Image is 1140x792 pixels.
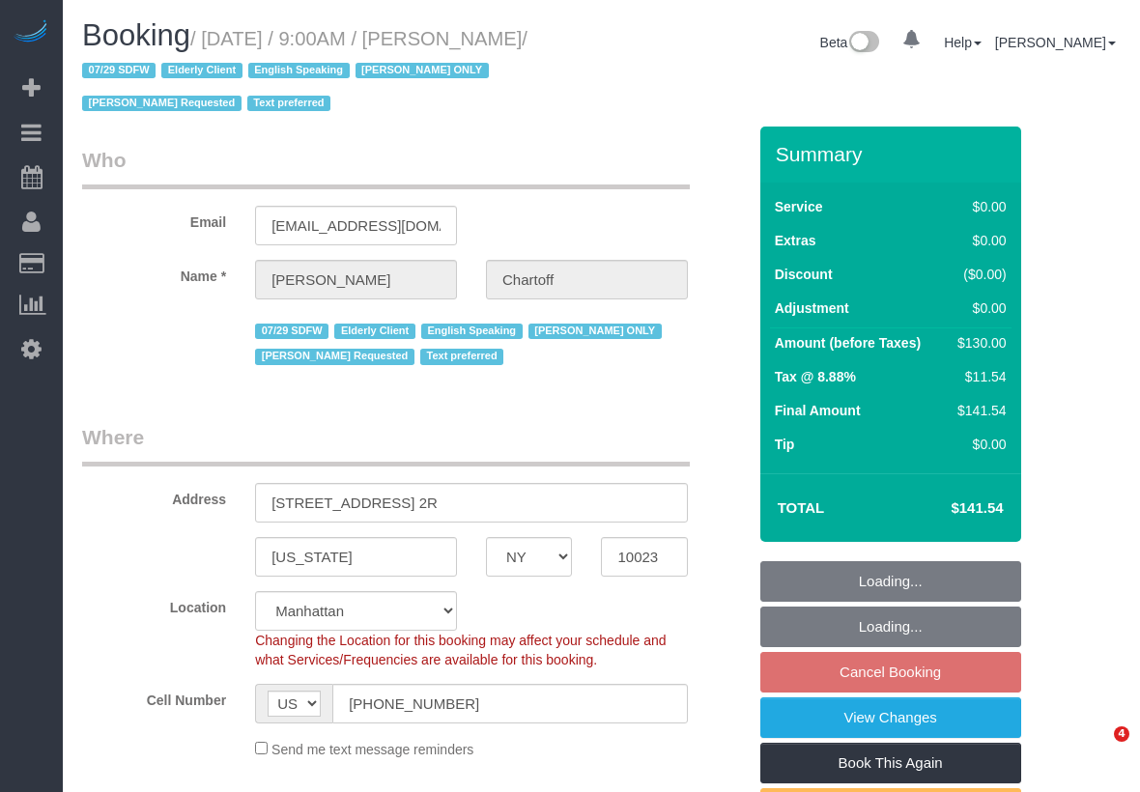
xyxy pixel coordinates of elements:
[248,63,350,78] span: English Speaking
[775,197,823,216] label: Service
[334,324,414,339] span: Elderly Client
[775,401,861,420] label: Final Amount
[255,260,457,299] input: First Name
[82,146,690,189] legend: Who
[950,298,1006,318] div: $0.00
[775,333,921,353] label: Amount (before Taxes)
[775,435,795,454] label: Tip
[775,367,856,386] label: Tax @ 8.88%
[995,35,1116,50] a: [PERSON_NAME]
[776,143,1012,165] h3: Summary
[950,231,1006,250] div: $0.00
[486,260,688,299] input: Last Name
[82,28,527,115] span: /
[82,423,690,467] legend: Where
[950,367,1006,386] div: $11.54
[332,684,688,723] input: Cell Number
[820,35,880,50] a: Beta
[68,684,241,710] label: Cell Number
[255,349,414,364] span: [PERSON_NAME] Requested
[68,260,241,286] label: Name *
[1114,726,1129,742] span: 4
[601,537,687,577] input: Zip Code
[161,63,242,78] span: Elderly Client
[82,28,527,115] small: / [DATE] / 9:00AM / [PERSON_NAME]
[760,697,1021,738] a: View Changes
[760,743,1021,783] a: Book This Again
[778,499,825,516] strong: Total
[950,265,1006,284] div: ($0.00)
[255,537,457,577] input: City
[68,206,241,232] label: Email
[356,63,489,78] span: [PERSON_NAME] ONLY
[528,324,662,339] span: [PERSON_NAME] ONLY
[82,18,190,52] span: Booking
[893,500,1003,517] h4: $141.54
[950,435,1006,454] div: $0.00
[255,633,666,667] span: Changing the Location for this booking may affect your schedule and what Services/Frequencies are...
[82,63,156,78] span: 07/29 SDFW
[421,324,523,339] span: English Speaking
[82,96,242,111] span: [PERSON_NAME] Requested
[950,197,1006,216] div: $0.00
[68,591,241,617] label: Location
[247,96,330,111] span: Text preferred
[68,483,241,509] label: Address
[950,401,1006,420] div: $141.54
[950,333,1006,353] div: $130.00
[1074,726,1121,773] iframe: Intercom live chat
[775,298,849,318] label: Adjustment
[420,349,503,364] span: Text preferred
[775,231,816,250] label: Extras
[255,206,457,245] input: Email
[271,742,473,757] span: Send me text message reminders
[944,35,982,50] a: Help
[12,19,50,46] img: Automaid Logo
[775,265,833,284] label: Discount
[847,31,879,56] img: New interface
[255,324,328,339] span: 07/29 SDFW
